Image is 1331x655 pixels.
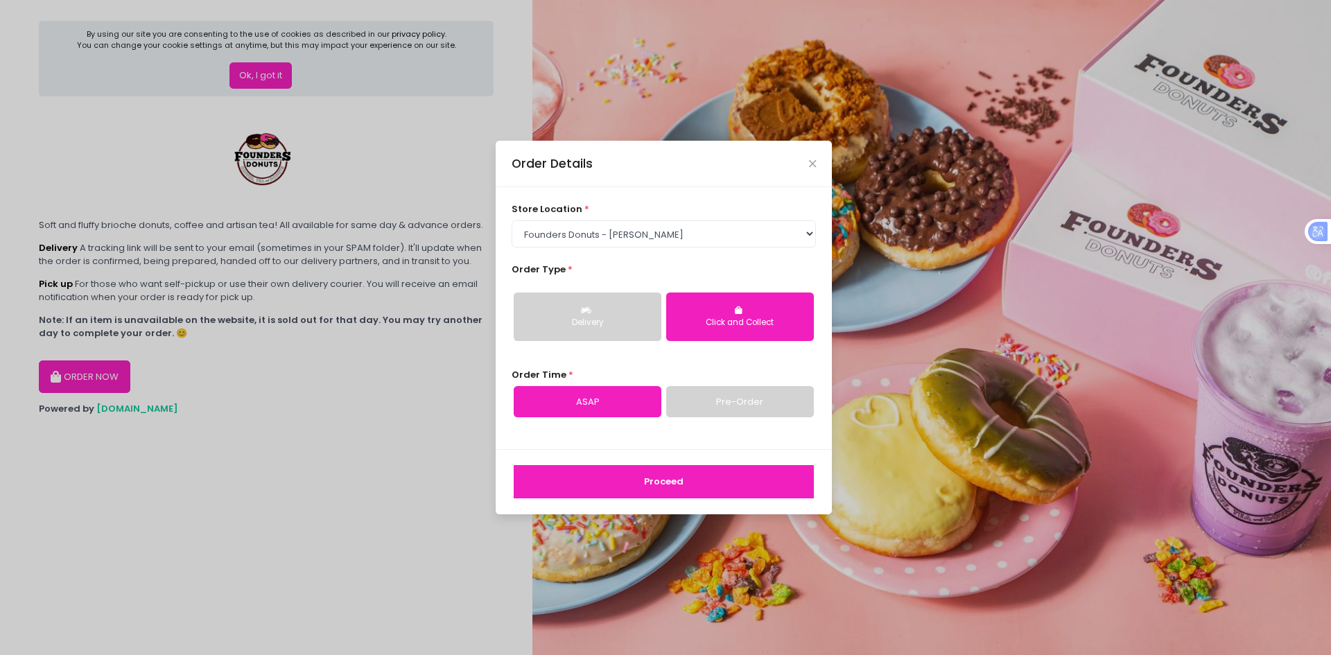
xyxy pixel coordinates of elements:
[512,368,566,381] span: Order Time
[512,155,593,173] div: Order Details
[512,202,582,216] span: store location
[676,317,804,329] div: Click and Collect
[512,263,566,276] span: Order Type
[514,292,661,341] button: Delivery
[514,465,814,498] button: Proceed
[666,386,814,418] a: Pre-Order
[666,292,814,341] button: Click and Collect
[523,317,652,329] div: Delivery
[809,160,816,167] button: Close
[514,386,661,418] a: ASAP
